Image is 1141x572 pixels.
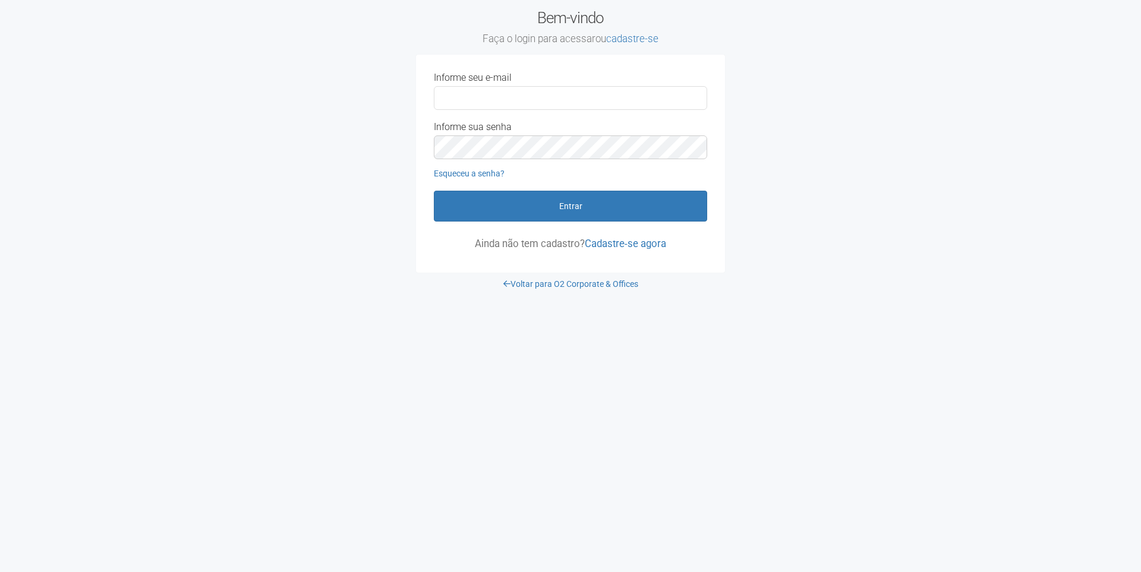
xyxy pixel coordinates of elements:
[434,72,512,83] label: Informe seu e-mail
[416,9,725,46] h2: Bem-vindo
[585,238,666,249] a: Cadastre-se agora
[606,33,658,45] a: cadastre-se
[595,33,658,45] span: ou
[434,191,707,222] button: Entrar
[434,238,707,249] p: Ainda não tem cadastro?
[416,33,725,46] small: Faça o login para acessar
[503,279,638,289] a: Voltar para O2 Corporate & Offices
[434,122,512,132] label: Informe sua senha
[434,169,505,178] a: Esqueceu a senha?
